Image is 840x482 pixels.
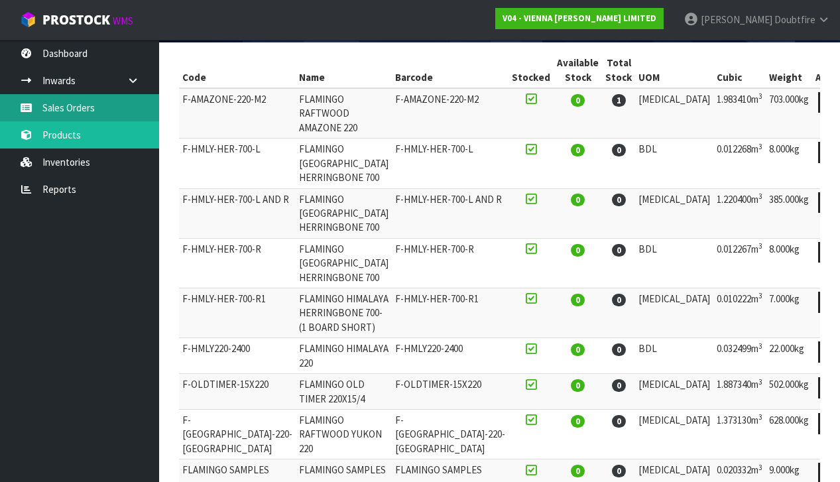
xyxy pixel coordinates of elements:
td: F-OLDTIMER-15X220 [392,374,509,410]
span: 0 [571,465,585,477]
td: [MEDICAL_DATA] [635,88,713,139]
td: F-HMLY-HER-700-R1 [392,288,509,338]
td: 0.010222m [713,288,766,338]
td: F-[GEOGRAPHIC_DATA]-220-[GEOGRAPHIC_DATA] [179,410,296,459]
td: [MEDICAL_DATA] [635,288,713,338]
span: 0 [571,415,585,428]
td: FLAMINGO [GEOGRAPHIC_DATA] HERRINGBONE 700 [296,238,392,288]
td: F-HMLY-HER-700-L [392,139,509,188]
sup: 3 [758,377,762,387]
td: 22.000kg [766,338,812,374]
td: 7.000kg [766,288,812,338]
td: [MEDICAL_DATA] [635,188,713,238]
span: 0 [612,415,626,428]
td: F-AMAZONE-220-M2 [179,88,296,139]
td: FLAMINGO [GEOGRAPHIC_DATA] HERRINGBONE 700 [296,139,392,188]
td: 0.012267m [713,238,766,288]
td: F-OLDTIMER-15X220 [179,374,296,410]
th: Code [179,52,296,88]
td: FLAMINGO [GEOGRAPHIC_DATA] HERRINGBONE 700 [296,188,392,238]
sup: 3 [758,241,762,251]
td: 0.032499m [713,338,766,374]
span: 0 [571,194,585,206]
sup: 3 [758,91,762,101]
sup: 3 [758,341,762,351]
td: F-HMLY-HER-700-L [179,139,296,188]
span: 0 [612,144,626,156]
span: 0 [571,294,585,306]
td: BDL [635,338,713,374]
td: F-HMLY-HER-700-R [179,238,296,288]
span: 0 [612,194,626,206]
th: Available Stock [554,52,602,88]
td: [MEDICAL_DATA] [635,410,713,459]
th: Barcode [392,52,509,88]
td: [MEDICAL_DATA] [635,374,713,410]
span: 0 [612,379,626,392]
img: cube-alt.png [20,11,36,28]
sup: 3 [758,192,762,201]
sup: 3 [758,291,762,300]
td: 502.000kg [766,374,812,410]
td: F-HMLY-HER-700-L AND R [392,188,509,238]
td: 0.012268m [713,139,766,188]
span: 0 [571,343,585,356]
td: FLAMINGO HIMALAYA HERRINGBONE 700-(1 BOARD SHORT) [296,288,392,338]
td: 385.000kg [766,188,812,238]
span: 0 [612,465,626,477]
td: FLAMINGO RAFTWOOD YUKON 220 [296,410,392,459]
td: BDL [635,238,713,288]
td: 703.000kg [766,88,812,139]
span: ProStock [42,11,110,29]
span: 0 [612,294,626,306]
th: Cubic [713,52,766,88]
th: Name [296,52,392,88]
span: [PERSON_NAME] [701,13,772,26]
span: 1 [612,94,626,107]
td: F-HMLY-HER-700-R1 [179,288,296,338]
td: F-HMLY-HER-700-R [392,238,509,288]
small: WMS [113,15,133,27]
td: 8.000kg [766,139,812,188]
td: 628.000kg [766,410,812,459]
td: FLAMINGO OLD TIMER 220X15/4 [296,374,392,410]
th: UOM [635,52,713,88]
span: 0 [571,94,585,107]
th: Weight [766,52,812,88]
sup: 3 [758,463,762,472]
sup: 3 [758,412,762,422]
td: 1.373130m [713,410,766,459]
td: BDL [635,139,713,188]
span: 0 [571,244,585,257]
td: 1.220400m [713,188,766,238]
th: Stocked [509,52,554,88]
td: FLAMINGO HIMALAYA 220 [296,338,392,374]
strong: V04 - VIENNA [PERSON_NAME] LIMITED [503,13,656,24]
span: Doubtfire [774,13,815,26]
td: F-HMLY220-2400 [392,338,509,374]
td: F-HMLY-HER-700-L AND R [179,188,296,238]
td: FLAMINGO RAFTWOOD AMAZONE 220 [296,88,392,139]
span: 0 [571,379,585,392]
span: 0 [612,244,626,257]
td: 1.983410m [713,88,766,139]
span: 0 [571,144,585,156]
td: F-AMAZONE-220-M2 [392,88,509,139]
th: Total Stock [602,52,635,88]
td: 8.000kg [766,238,812,288]
td: F-[GEOGRAPHIC_DATA]-220-[GEOGRAPHIC_DATA] [392,410,509,459]
sup: 3 [758,142,762,151]
td: 1.887340m [713,374,766,410]
td: F-HMLY220-2400 [179,338,296,374]
span: 0 [612,343,626,356]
